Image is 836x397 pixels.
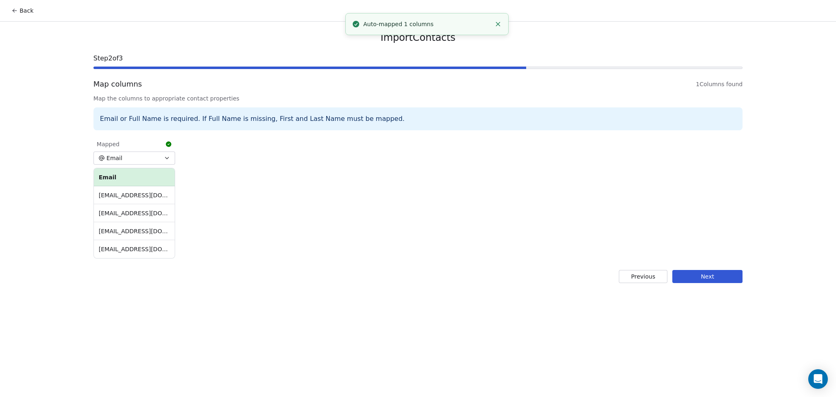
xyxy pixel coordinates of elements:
td: [EMAIL_ADDRESS][DOMAIN_NAME] [94,204,175,222]
button: Next [672,270,743,283]
span: Map columns [93,79,142,89]
td: [EMAIL_ADDRESS][DOMAIN_NAME] [94,186,175,204]
td: [EMAIL_ADDRESS][DOMAIN_NAME] [94,222,175,240]
span: Import Contacts [380,31,455,44]
span: Mapped [97,140,120,148]
button: Previous [619,270,667,283]
span: Email [107,154,122,162]
span: 1 Columns found [696,80,743,88]
div: Email or Full Name is required. If Full Name is missing, First and Last Name must be mapped. [93,107,743,130]
span: Step 2 of 3 [93,54,743,63]
div: Open Intercom Messenger [808,369,828,389]
td: [EMAIL_ADDRESS][DOMAIN_NAME] [94,240,175,258]
span: Map the columns to appropriate contact properties [93,94,743,103]
div: Auto-mapped 1 columns [363,20,491,29]
button: Back [7,3,38,18]
button: Close toast [493,19,503,29]
th: Email [94,168,175,186]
